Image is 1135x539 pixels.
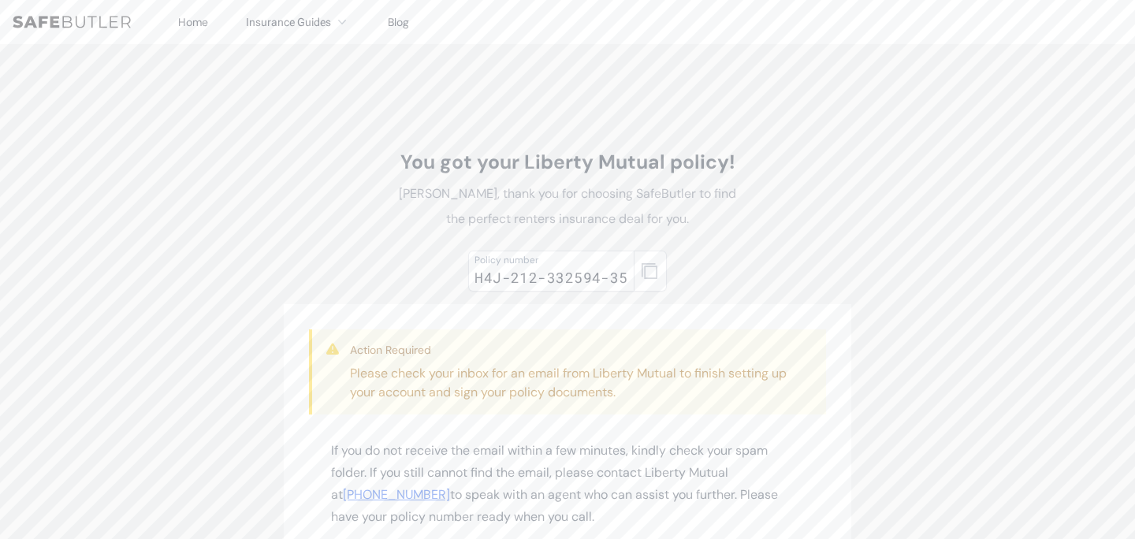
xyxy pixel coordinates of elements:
[331,440,804,528] p: If you do not receive the email within a few minutes, kindly check your spam folder. If you still...
[178,15,208,29] a: Home
[474,254,628,266] div: Policy number
[388,15,409,29] a: Blog
[343,486,450,503] a: [PHONE_NUMBER]
[474,266,628,288] div: H4J-212-332594-35
[391,181,744,232] p: [PERSON_NAME], thank you for choosing SafeButler to find the perfect renters insurance deal for you.
[391,150,744,175] h1: You got your Liberty Mutual policy!
[13,16,131,28] img: SafeButler Text Logo
[350,342,813,358] h3: Action Required
[350,364,813,402] p: Please check your inbox for an email from Liberty Mutual to finish setting up your account and si...
[246,13,350,32] button: Insurance Guides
